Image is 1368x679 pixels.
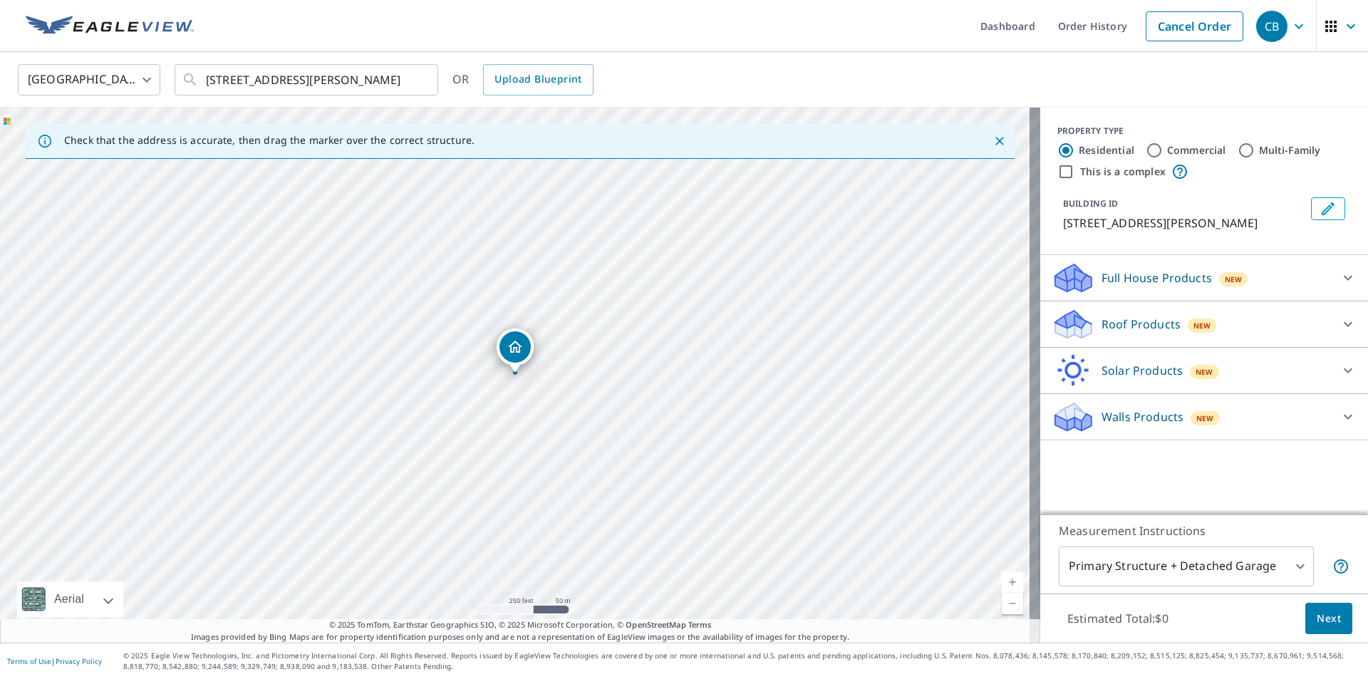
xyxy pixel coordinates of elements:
[1002,571,1023,593] a: Current Level 17, Zoom In
[329,619,712,631] span: © 2025 TomTom, Earthstar Geographics SIO, © 2025 Microsoft Corporation, ©
[50,581,88,617] div: Aerial
[1305,603,1352,635] button: Next
[1196,413,1214,424] span: New
[1102,408,1183,425] p: Walls Products
[17,581,123,617] div: Aerial
[1225,274,1243,285] span: New
[1080,165,1166,179] label: This is a complex
[626,619,685,630] a: OpenStreetMap
[483,64,593,95] a: Upload Blueprint
[1259,143,1321,157] label: Multi-Family
[1002,593,1023,614] a: Current Level 17, Zoom Out
[123,651,1361,672] p: © 2025 Eagle View Technologies, Inc. and Pictometry International Corp. All Rights Reserved. Repo...
[26,16,194,37] img: EV Logo
[1056,603,1180,634] p: Estimated Total: $0
[1317,610,1341,628] span: Next
[7,656,51,666] a: Terms of Use
[1052,307,1357,341] div: Roof ProductsNew
[1063,214,1305,232] p: [STREET_ADDRESS][PERSON_NAME]
[452,64,594,95] div: OR
[1063,197,1118,209] p: BUILDING ID
[1052,400,1357,434] div: Walls ProductsNew
[688,619,712,630] a: Terms
[64,134,475,147] p: Check that the address is accurate, then drag the marker over the correct structure.
[990,132,1009,150] button: Close
[1059,546,1314,586] div: Primary Structure + Detached Garage
[1059,522,1349,539] p: Measurement Instructions
[494,71,581,88] span: Upload Blueprint
[1196,366,1213,378] span: New
[1146,11,1243,41] a: Cancel Order
[1057,125,1351,138] div: PROPERTY TYPE
[1052,261,1357,295] div: Full House ProductsNew
[1102,316,1181,333] p: Roof Products
[1102,362,1183,379] p: Solar Products
[7,657,102,665] p: |
[1102,269,1212,286] p: Full House Products
[1311,197,1345,220] button: Edit building 1
[1193,320,1211,331] span: New
[497,328,534,373] div: Dropped pin, building 1, Residential property, 2525 Silver Leaf Ln Anna, TX 75409
[18,60,160,100] div: [GEOGRAPHIC_DATA]
[56,656,102,666] a: Privacy Policy
[1167,143,1226,157] label: Commercial
[1256,11,1287,42] div: CB
[206,60,409,100] input: Search by address or latitude-longitude
[1052,353,1357,388] div: Solar ProductsNew
[1079,143,1134,157] label: Residential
